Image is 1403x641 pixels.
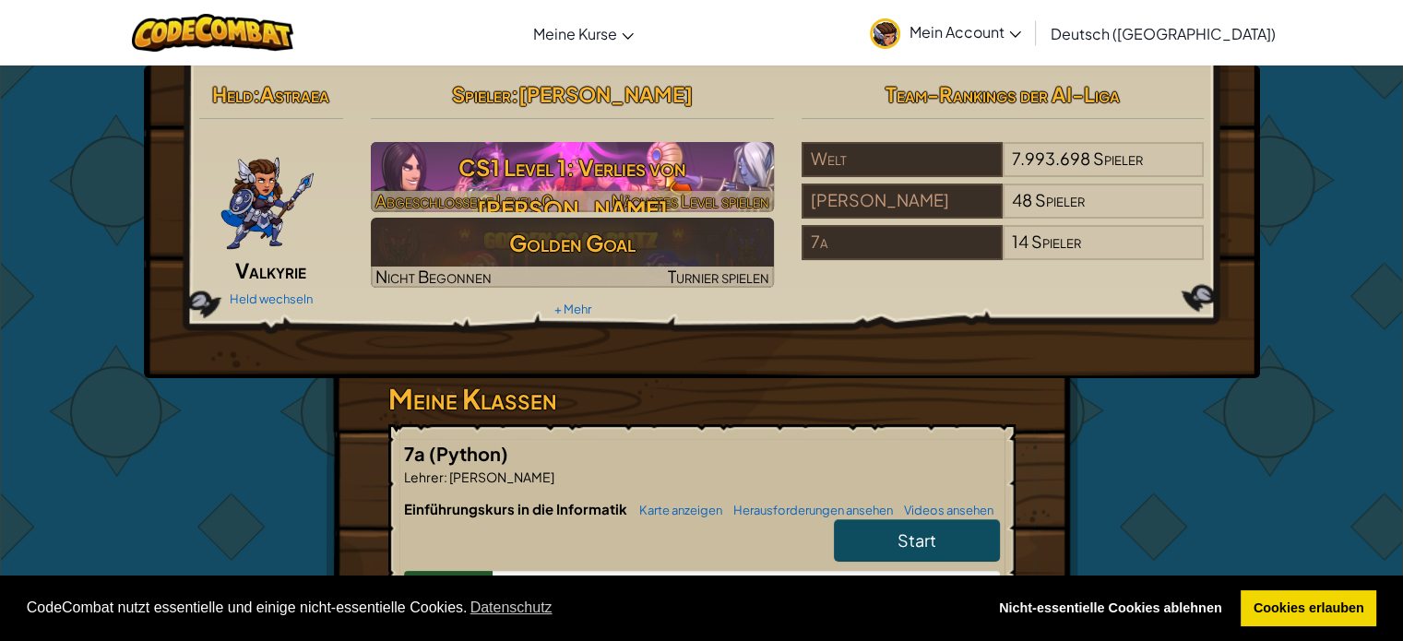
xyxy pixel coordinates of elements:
a: Meine Kurse [524,8,643,58]
span: Spieler [1031,231,1081,252]
span: 14 [1012,231,1028,252]
h3: CS1 Level 1: Verlies von [PERSON_NAME] [371,147,774,230]
span: Mein Account [910,22,1021,42]
a: Herausforderungen ansehen [724,503,893,517]
span: 48 [1012,189,1032,210]
span: 7.993.698 [1012,148,1090,169]
span: Held [212,81,253,107]
div: 7a [802,225,1003,260]
img: avatar [870,18,900,49]
span: Deutsch ([GEOGRAPHIC_DATA]) [1051,24,1276,43]
a: Golden GoalNicht BegonnenTurnier spielen [371,218,774,288]
span: : [511,81,518,107]
div: [PERSON_NAME] [802,184,1003,219]
a: [PERSON_NAME]48Spieler [802,201,1205,222]
a: Held wechseln [230,291,313,306]
span: CodeCombat nutzt essentielle und einige nicht-essentielle Cookies. [27,594,972,622]
div: Welt [802,142,1003,177]
span: Einführungskurs in die Informatik [404,500,630,517]
span: [PERSON_NAME] [447,469,554,485]
img: Golden Goal [371,218,774,288]
a: 7a14Spieler [802,243,1205,264]
a: deny cookies [986,590,1234,627]
a: Karte anzeigen [630,503,722,517]
a: Deutsch ([GEOGRAPHIC_DATA]) [1041,8,1285,58]
span: Spieler [452,81,511,107]
span: : [253,81,260,107]
span: Valkyrie [235,257,306,283]
span: Meine Kurse [533,24,617,43]
a: Nächstes Level spielen [371,142,774,212]
span: Start [898,529,936,551]
div: 0.0% [404,571,493,589]
span: : [444,469,447,485]
a: + Mehr [553,302,590,316]
span: Team-Rankings der AI-Liga [886,81,1120,107]
span: Turnier spielen [668,266,769,287]
span: Spieler [1035,189,1085,210]
span: Astraea [260,81,329,107]
img: CS1 Level 1: Verlies von Kithgard [371,142,774,212]
a: Welt7.993.698Spieler [802,160,1205,181]
span: (Python) [429,442,508,465]
h3: Golden Goal [371,222,774,264]
h3: Meine Klassen [388,378,1016,420]
span: Spieler [1093,148,1143,169]
img: ValkyriePose.png [220,142,315,253]
a: allow cookies [1241,590,1376,627]
img: CodeCombat logo [132,14,293,52]
a: Mein Account [861,4,1030,62]
a: learn more about cookies [467,594,554,622]
span: Nicht Begonnen [375,266,492,287]
a: Videos ansehen [895,503,993,517]
span: [PERSON_NAME] [518,81,693,107]
span: 7a [404,442,429,465]
span: Lehrer [404,469,444,485]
